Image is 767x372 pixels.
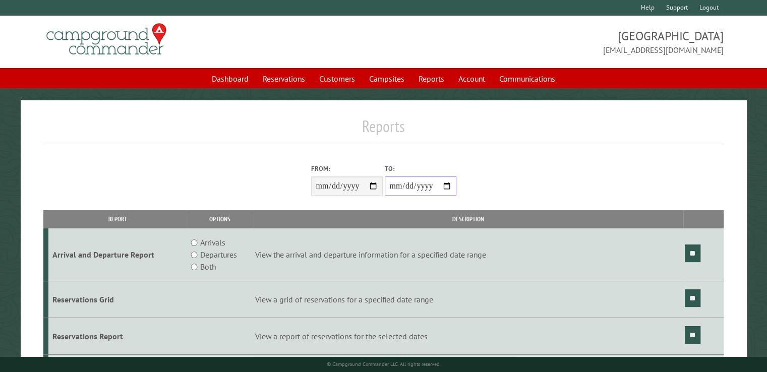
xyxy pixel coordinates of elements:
th: Description [254,210,683,228]
label: Arrivals [200,236,225,249]
label: From: [311,164,383,173]
a: Account [452,69,491,88]
td: View a grid of reservations for a specified date range [254,281,683,318]
td: View a report of reservations for the selected dates [254,318,683,354]
td: Reservations Grid [48,281,187,318]
a: Reports [412,69,450,88]
a: Reservations [257,69,311,88]
a: Customers [313,69,361,88]
label: Both [200,261,216,273]
th: Report [48,210,187,228]
td: Reservations Report [48,318,187,354]
a: Campsites [363,69,410,88]
img: Campground Commander [43,20,169,59]
td: Arrival and Departure Report [48,228,187,281]
a: Communications [493,69,561,88]
small: © Campground Commander LLC. All rights reserved. [327,361,441,367]
label: To: [385,164,456,173]
th: Options [187,210,254,228]
span: [GEOGRAPHIC_DATA] [EMAIL_ADDRESS][DOMAIN_NAME] [384,28,724,56]
h1: Reports [43,116,724,144]
a: Dashboard [206,69,255,88]
td: View the arrival and departure information for a specified date range [254,228,683,281]
label: Departures [200,249,237,261]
